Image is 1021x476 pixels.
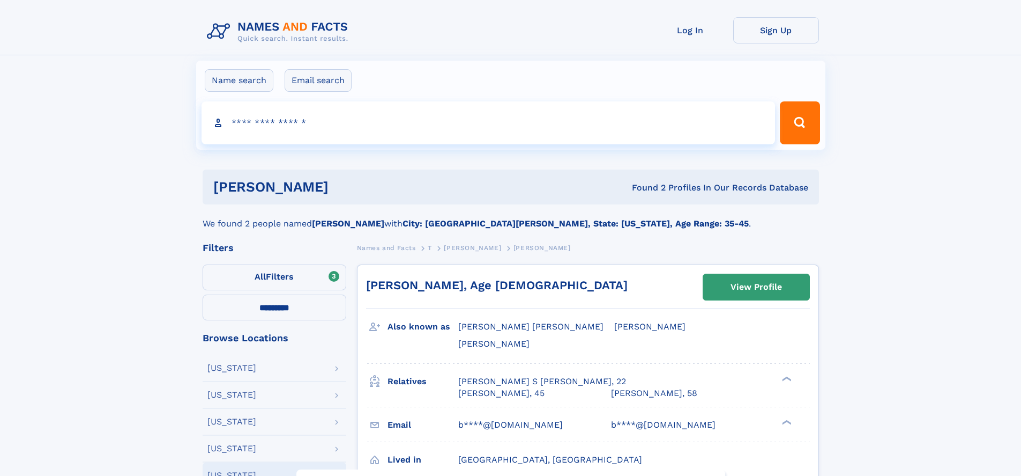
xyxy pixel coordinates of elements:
h3: Email [387,416,458,434]
h3: Relatives [387,372,458,391]
a: Sign Up [733,17,819,43]
h1: [PERSON_NAME] [213,180,480,194]
img: Logo Names and Facts [203,17,357,46]
div: [US_STATE] [207,391,256,399]
div: View Profile [731,275,782,299]
button: Search Button [780,101,819,144]
span: [GEOGRAPHIC_DATA], [GEOGRAPHIC_DATA] [458,455,642,465]
div: [US_STATE] [207,418,256,426]
a: [PERSON_NAME], 58 [611,387,697,399]
span: [PERSON_NAME] [614,321,685,332]
a: T [428,241,432,254]
label: Name search [205,69,273,92]
a: [PERSON_NAME] [444,241,501,254]
input: search input [202,101,776,144]
div: ❯ [779,419,792,426]
b: [PERSON_NAME] [312,218,384,229]
span: [PERSON_NAME] [458,339,530,349]
span: [PERSON_NAME] [PERSON_NAME] [458,321,603,332]
a: [PERSON_NAME], Age [DEMOGRAPHIC_DATA] [366,279,628,292]
div: Filters [203,243,346,253]
h3: Also known as [387,318,458,336]
span: All [255,272,266,282]
span: [PERSON_NAME] [513,244,571,252]
a: View Profile [703,274,809,300]
label: Filters [203,265,346,290]
div: We found 2 people named with . [203,204,819,230]
div: [US_STATE] [207,444,256,453]
a: [PERSON_NAME], 45 [458,387,545,399]
div: Found 2 Profiles In Our Records Database [480,182,808,194]
div: [US_STATE] [207,364,256,372]
label: Email search [285,69,352,92]
a: [PERSON_NAME] S [PERSON_NAME], 22 [458,376,626,387]
a: Log In [647,17,733,43]
span: [PERSON_NAME] [444,244,501,252]
b: City: [GEOGRAPHIC_DATA][PERSON_NAME], State: [US_STATE], Age Range: 35-45 [403,218,749,229]
a: Names and Facts [357,241,416,254]
div: ❯ [779,375,792,382]
span: T [428,244,432,252]
h3: Lived in [387,451,458,469]
div: Browse Locations [203,333,346,343]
